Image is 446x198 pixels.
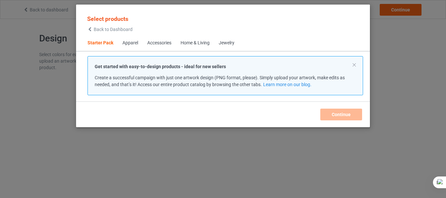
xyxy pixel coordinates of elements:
[95,64,226,69] strong: Get started with easy-to-design products - ideal for new sellers
[94,27,133,32] span: Back to Dashboard
[95,75,345,87] span: Create a successful campaign with just one artwork design (PNG format, please). Simply upload you...
[147,40,171,46] div: Accessories
[263,82,311,87] a: Learn more on our blog.
[122,40,138,46] div: Apparel
[219,40,234,46] div: Jewelry
[83,35,118,51] span: Starter Pack
[181,40,210,46] div: Home & Living
[87,15,128,22] span: Select products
